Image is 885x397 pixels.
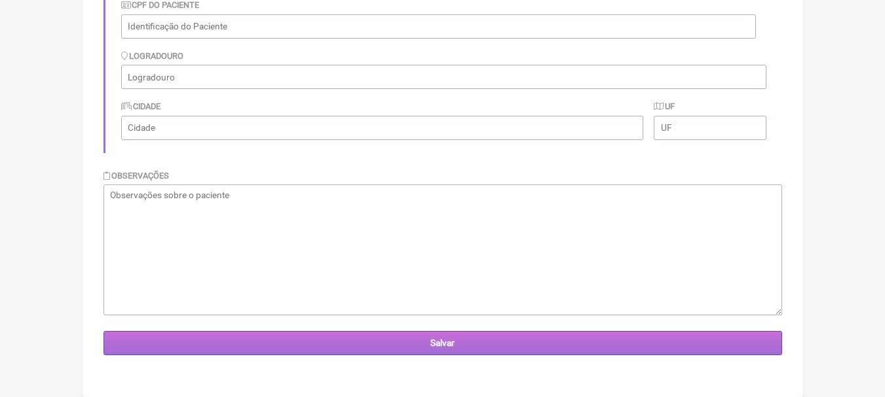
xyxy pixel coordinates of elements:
input: Identificação do Paciente [121,14,756,39]
label: UF [654,101,675,111]
label: Observações [104,171,170,181]
input: Salvar [104,331,782,355]
label: Logradouro [121,51,184,61]
input: Logradouro [121,65,766,89]
input: Cidade [121,116,644,140]
input: UF [654,116,766,140]
label: Cidade [121,101,161,111]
